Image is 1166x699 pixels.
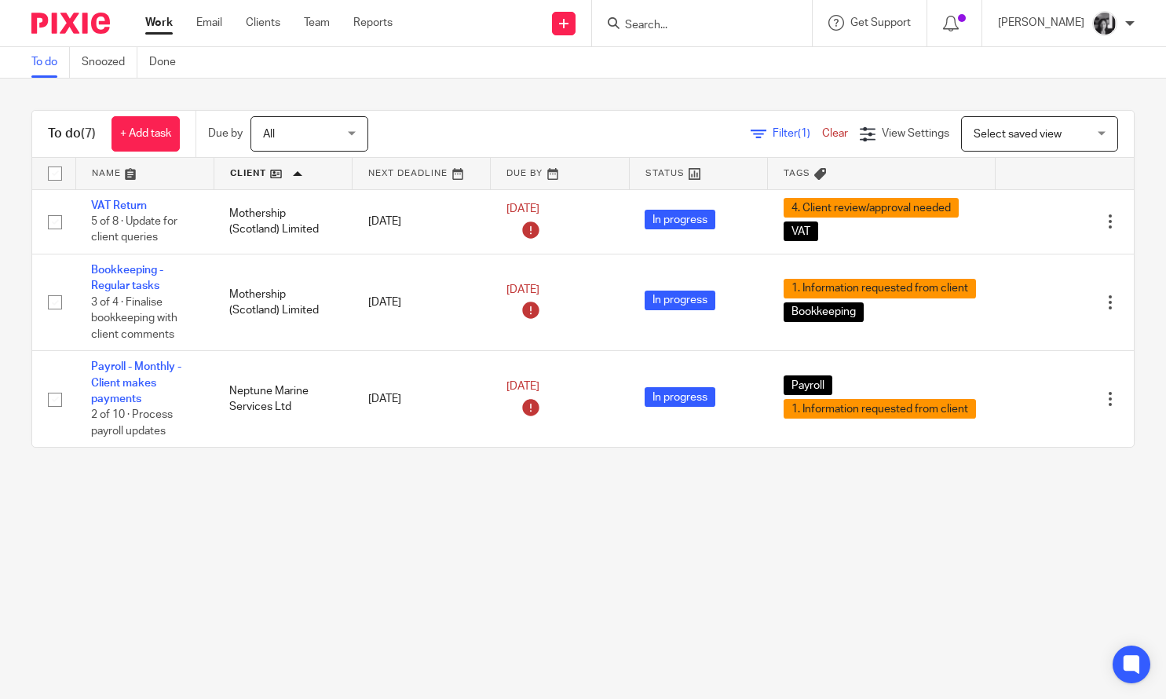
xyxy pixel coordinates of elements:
[91,265,163,291] a: Bookkeeping - Regular tasks
[784,198,959,218] span: 4. Client review/approval needed
[246,15,280,31] a: Clients
[645,387,715,407] span: In progress
[974,129,1062,140] span: Select saved view
[353,189,491,254] td: [DATE]
[506,381,539,392] span: [DATE]
[798,128,810,139] span: (1)
[506,203,539,214] span: [DATE]
[145,15,173,31] a: Work
[784,169,810,177] span: Tags
[48,126,96,142] h1: To do
[784,399,976,419] span: 1. Information requested from client
[208,126,243,141] p: Due by
[773,128,822,139] span: Filter
[784,302,864,322] span: Bookkeeping
[91,297,177,340] span: 3 of 4 · Finalise bookkeeping with client comments
[214,189,352,254] td: Mothership (Scotland) Limited
[91,410,173,437] span: 2 of 10 · Process payroll updates
[196,15,222,31] a: Email
[214,351,352,448] td: Neptune Marine Services Ltd
[82,47,137,78] a: Snoozed
[214,254,352,350] td: Mothership (Scotland) Limited
[91,200,147,211] a: VAT Return
[263,129,275,140] span: All
[91,361,181,404] a: Payroll - Monthly - Client makes payments
[353,15,393,31] a: Reports
[850,17,911,28] span: Get Support
[998,15,1084,31] p: [PERSON_NAME]
[645,291,715,310] span: In progress
[353,351,491,448] td: [DATE]
[91,216,177,243] span: 5 of 8 · Update for client queries
[645,210,715,229] span: In progress
[784,279,976,298] span: 1. Information requested from client
[149,47,188,78] a: Done
[31,47,70,78] a: To do
[784,375,832,395] span: Payroll
[304,15,330,31] a: Team
[882,128,949,139] span: View Settings
[111,116,180,152] a: + Add task
[81,127,96,140] span: (7)
[353,254,491,350] td: [DATE]
[784,221,818,241] span: VAT
[623,19,765,33] input: Search
[822,128,848,139] a: Clear
[1092,11,1117,36] img: IMG_7103.jpg
[31,13,110,34] img: Pixie
[506,284,539,295] span: [DATE]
